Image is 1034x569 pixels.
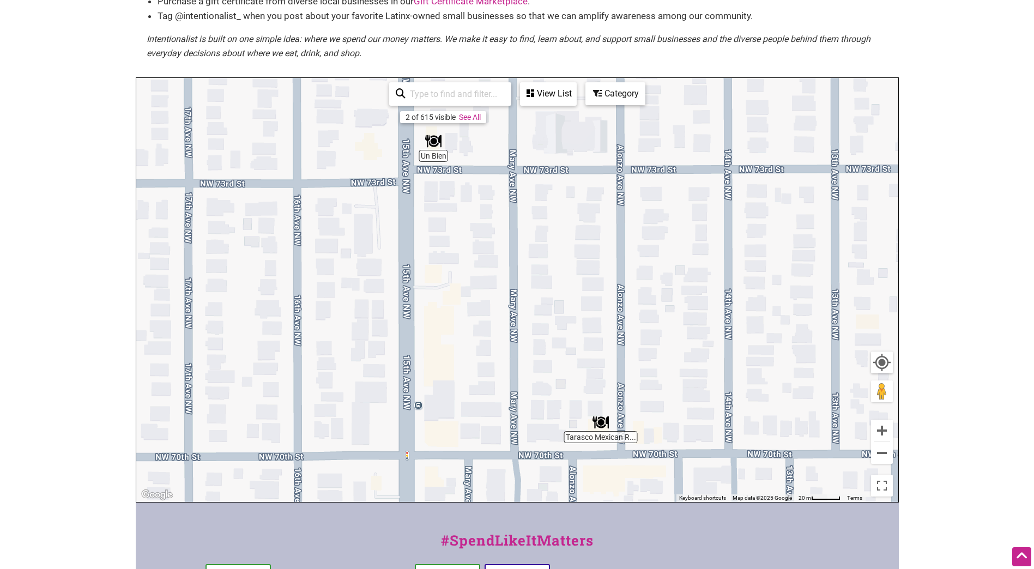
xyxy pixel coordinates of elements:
[733,495,792,501] span: Map data ©2025 Google
[147,34,870,58] em: Intentionalist is built on one simple idea: where we spend our money matters. We make it easy to ...
[406,113,456,122] div: 2 of 615 visible
[389,82,511,106] div: Type to search and filter
[592,414,609,431] div: Tarasco Mexican Restaurant
[870,475,893,497] button: Toggle fullscreen view
[871,442,893,464] button: Zoom out
[406,83,505,105] input: Type to find and filter...
[586,83,644,104] div: Category
[158,9,888,23] li: Tag @intentionalist_ when you post about your favorite Latinx-owned small businesses so that we c...
[1012,547,1031,566] div: Scroll Back to Top
[871,420,893,441] button: Zoom in
[425,133,442,149] div: Un Bien
[521,83,576,104] div: View List
[799,495,811,501] span: 20 m
[847,495,862,501] a: Terms
[139,488,175,502] img: Google
[871,352,893,373] button: Your Location
[585,82,645,105] div: Filter by category
[520,82,577,106] div: See a list of the visible businesses
[679,494,726,502] button: Keyboard shortcuts
[459,113,481,122] a: See All
[871,380,893,402] button: Drag Pegman onto the map to open Street View
[795,494,844,502] button: Map Scale: 20 m per 50 pixels
[139,488,175,502] a: Open this area in Google Maps (opens a new window)
[136,530,899,562] div: #SpendLikeItMatters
